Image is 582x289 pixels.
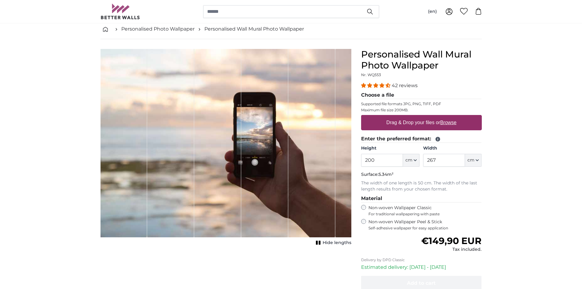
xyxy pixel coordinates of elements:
[361,264,482,271] p: Estimated delivery: [DATE] - [DATE]
[368,212,482,217] span: For traditional wallpapering with paste
[423,145,481,151] label: Width
[361,180,482,192] p: The width of one length is 50 cm. The width of the last length results from your chosen format.
[361,91,482,99] legend: Choose a file
[314,239,351,247] button: Hide lengths
[361,145,419,151] label: Height
[368,205,482,217] label: Non-woven Wallpaper Classic
[440,120,456,125] u: Browse
[392,83,418,88] span: 42 reviews
[407,280,436,286] span: Add to cart
[121,25,195,33] a: Personalised Photo Wallpaper
[423,6,442,17] button: (en)
[361,258,482,262] p: Delivery by DPD Classic
[101,19,482,39] nav: breadcrumbs
[379,172,393,177] span: 5.34m²
[465,154,481,167] button: cm
[361,102,482,106] p: Supported file formats JPG, PNG, TIFF, PDF
[361,172,482,178] p: Surface:
[384,117,459,129] label: Drag & Drop your files or
[204,25,304,33] a: Personalised Wall Mural Photo Wallpaper
[323,240,351,246] span: Hide lengths
[361,108,482,113] p: Maximum file size 200MB.
[361,49,482,71] h1: Personalised Wall Mural Photo Wallpaper
[368,226,482,231] span: Self-adhesive wallpaper for easy application
[467,157,474,163] span: cm
[361,135,482,143] legend: Enter the preferred format:
[403,154,419,167] button: cm
[361,83,392,88] span: 4.38 stars
[361,195,482,202] legend: Material
[421,235,481,246] span: €149,90 EUR
[101,4,140,19] img: Betterwalls
[405,157,412,163] span: cm
[368,219,482,231] label: Non-woven Wallpaper Peel & Stick
[101,49,351,247] div: 1 of 1
[361,72,381,77] span: Nr. WQ553
[421,246,481,253] div: Tax included.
